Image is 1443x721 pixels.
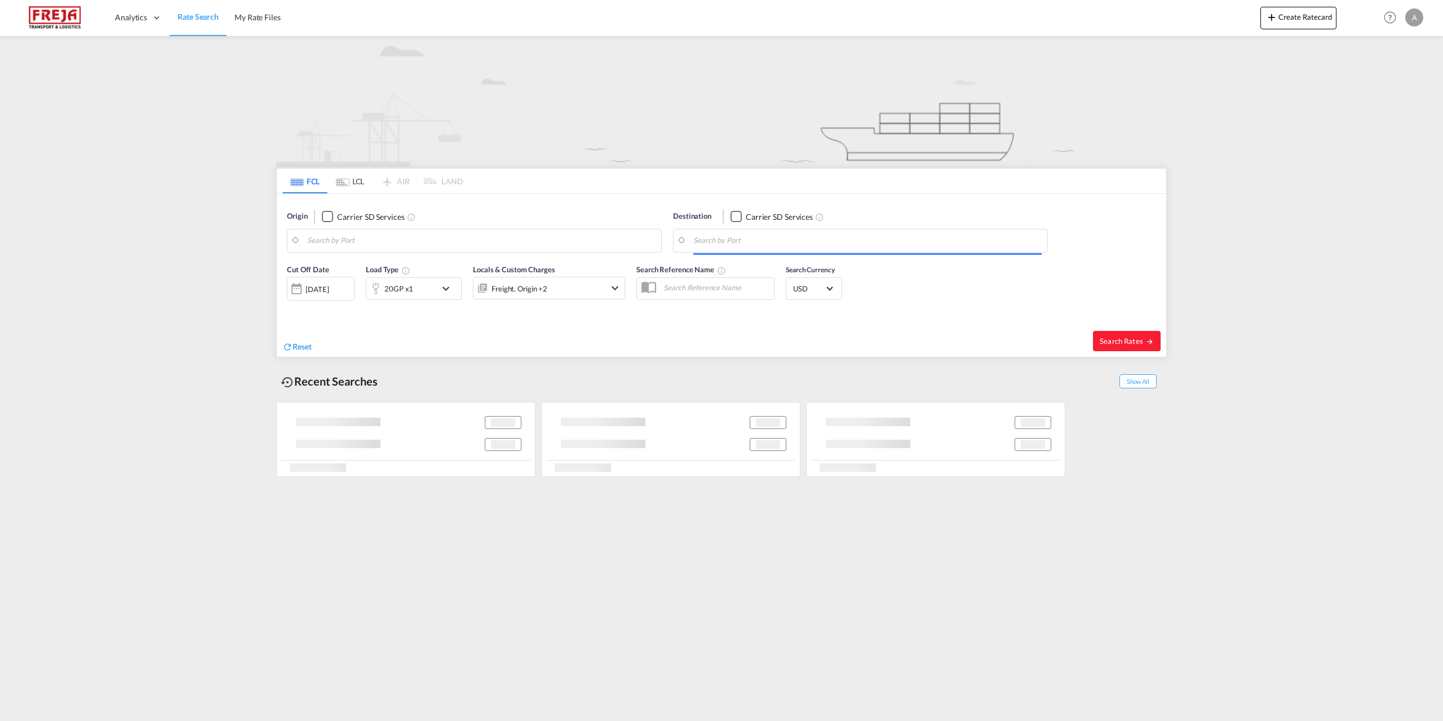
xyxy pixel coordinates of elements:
[1260,7,1336,29] button: icon-plus 400-fgCreate Ratecard
[277,194,1166,357] div: Origin Checkbox No InkUnchecked: Search for CY (Container Yard) services for all selected carrier...
[307,232,656,249] input: Search by Port
[366,277,462,300] div: 20GP x1icon-chevron-down
[1380,8,1405,28] div: Help
[492,281,547,297] div: Freight Origin Destination Dock Stuffing
[276,369,382,394] div: Recent Searches
[366,265,410,274] span: Load Type
[287,211,307,222] span: Origin
[327,169,373,193] md-tab-item: LCL
[439,282,458,295] md-icon: icon-chevron-down
[282,342,293,352] md-icon: icon-refresh
[281,375,294,389] md-icon: icon-backup-restore
[1119,374,1157,388] span: Show All
[287,299,295,315] md-datepicker: Select
[1093,331,1161,351] button: Search Ratesicon-arrow-right
[282,169,463,193] md-pagination-wrapper: Use the left and right arrow keys to navigate between tabs
[287,265,329,274] span: Cut Off Date
[234,12,281,22] span: My Rate Files
[1265,10,1278,24] md-icon: icon-plus 400-fg
[282,341,312,353] div: icon-refreshReset
[793,284,825,294] span: USD
[815,213,824,222] md-icon: Unchecked: Search for CY (Container Yard) services for all selected carriers.Checked : Search for...
[473,277,625,299] div: Freight Origin Destination Dock Stuffingicon-chevron-down
[293,342,312,351] span: Reset
[786,266,835,274] span: Search Currency
[384,281,413,297] div: 20GP x1
[1405,8,1423,26] div: A
[1100,337,1154,346] span: Search Rates
[608,281,622,295] md-icon: icon-chevron-down
[658,279,774,296] input: Search Reference Name
[276,36,1167,167] img: new-FCL.png
[282,169,327,193] md-tab-item: FCL
[731,211,813,223] md-checkbox: Checkbox No Ink
[17,5,93,30] img: 586607c025bf11f083711d99603023e7.png
[178,12,219,21] span: Rate Search
[407,213,416,222] md-icon: Unchecked: Search for CY (Container Yard) services for all selected carriers.Checked : Search for...
[1380,8,1400,27] span: Help
[717,266,726,275] md-icon: Your search will be saved by the below given name
[322,211,404,223] md-checkbox: Checkbox No Ink
[746,211,813,223] div: Carrier SD Services
[1146,338,1154,346] md-icon: icon-arrow-right
[792,280,836,297] md-select: Select Currency: $ USDUnited States Dollar
[287,277,355,300] div: [DATE]
[337,211,404,223] div: Carrier SD Services
[473,265,555,274] span: Locals & Custom Charges
[306,284,329,294] div: [DATE]
[673,211,711,222] span: Destination
[693,232,1042,249] input: Search by Port
[636,265,726,274] span: Search Reference Name
[401,266,410,275] md-icon: Select multiple loads to view rates
[115,12,147,23] span: Analytics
